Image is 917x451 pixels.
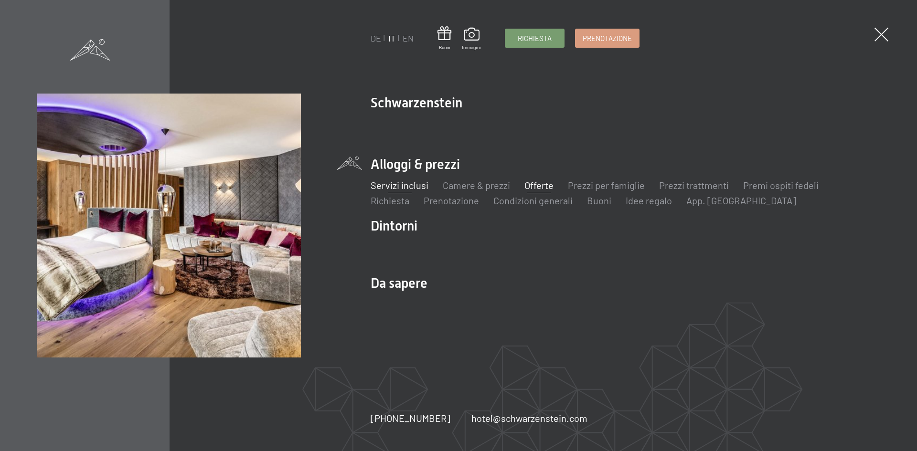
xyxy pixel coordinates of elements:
a: Prezzi trattmenti [659,179,729,191]
a: Premi ospiti fedeli [743,179,819,191]
span: Buoni [437,44,451,51]
a: Immagini [462,28,481,51]
a: Prezzi per famiglie [568,179,645,191]
a: Richiesta [371,195,409,206]
a: EN [403,33,414,43]
a: Buoni [587,195,611,206]
a: Condizioni generali [493,195,573,206]
a: IT [388,33,395,43]
a: App. [GEOGRAPHIC_DATA] [686,195,796,206]
a: Richiesta [505,29,564,47]
a: DE [371,33,381,43]
span: Richiesta [518,33,552,43]
a: Prenotazione [424,195,479,206]
a: Camere & prezzi [443,179,510,191]
a: hotel@schwarzenstein.com [471,411,587,425]
span: Immagini [462,44,481,51]
a: Servizi inclusi [371,179,428,191]
a: Idee regalo [626,195,672,206]
a: Buoni [437,26,451,51]
span: Prenotazione [583,33,632,43]
a: Prenotazione [576,29,639,47]
span: [PHONE_NUMBER] [371,412,450,424]
a: Offerte [524,179,554,191]
a: [PHONE_NUMBER] [371,411,450,425]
